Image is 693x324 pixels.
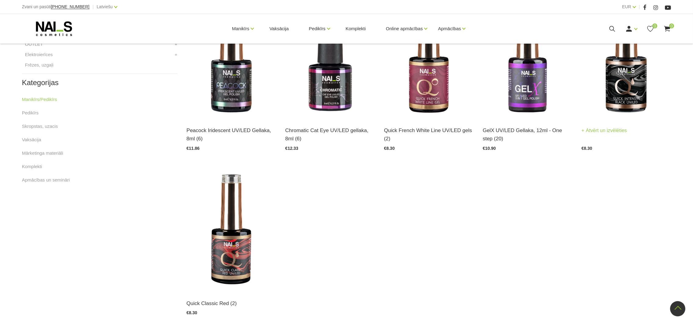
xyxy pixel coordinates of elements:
span: [PHONE_NUMBER] [51,4,89,9]
a: Quick Classic Red (2) [187,299,276,308]
a: Quick French White Line UV/LED gels (2) [384,126,473,143]
span: €8.30 [384,146,395,151]
a: OUTLET [25,41,43,48]
a: Skropstas, uzacis [22,123,58,130]
a: Online apmācības [386,16,423,41]
span: €8.30 [582,146,592,151]
span: 0 [669,23,674,28]
a: + [175,51,177,58]
span: 0 [652,23,657,28]
a: Frēzes, uzgaļi [25,61,53,69]
img: Quick Classic Red - īpaši pigmentēta, augstas kvalitātes klasiskā sarkanā gellaka, kas piešķir el... [187,169,276,292]
a: Apmācības un semināri [22,176,70,184]
a: Vaksācija [22,136,41,143]
a: Manikīrs/Pedikīrs [22,96,57,103]
a: Komplekti [341,14,371,43]
a: EUR [622,3,631,10]
a: + [175,41,177,48]
a: 0 [647,25,654,33]
a: 0 [663,25,671,33]
a: Mārketinga materiāli [22,149,63,157]
a: Chromatic Cat Eye UV/LED gellaka, 8ml (6) [285,126,375,143]
a: Pedikīrs [309,16,325,41]
a: Pedikīrs [22,109,38,117]
a: [PHONE_NUMBER] [51,5,89,9]
span: €10.90 [483,146,496,151]
a: Atvērt un izvēlēties [582,126,627,135]
a: Manikīrs [232,16,250,41]
span: €12.33 [285,146,298,151]
a: Latviešu [97,3,113,10]
span: €8.30 [187,310,197,315]
span: €11.86 [187,146,200,151]
a: Vaksācija [264,14,294,43]
a: Elektroierīces [25,51,53,58]
h2: Kategorijas [22,79,177,87]
span: | [639,3,640,11]
a: GelX UV/LED Gellaka, 12ml - One step (20) [483,126,572,143]
a: Apmācības [438,16,461,41]
a: Peacock Iridescent UV/LED Gellaka, 8ml (6) [187,126,276,143]
div: Zvani un pasūti [22,3,89,11]
span: | [93,3,94,11]
a: Komplekti [22,163,42,170]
